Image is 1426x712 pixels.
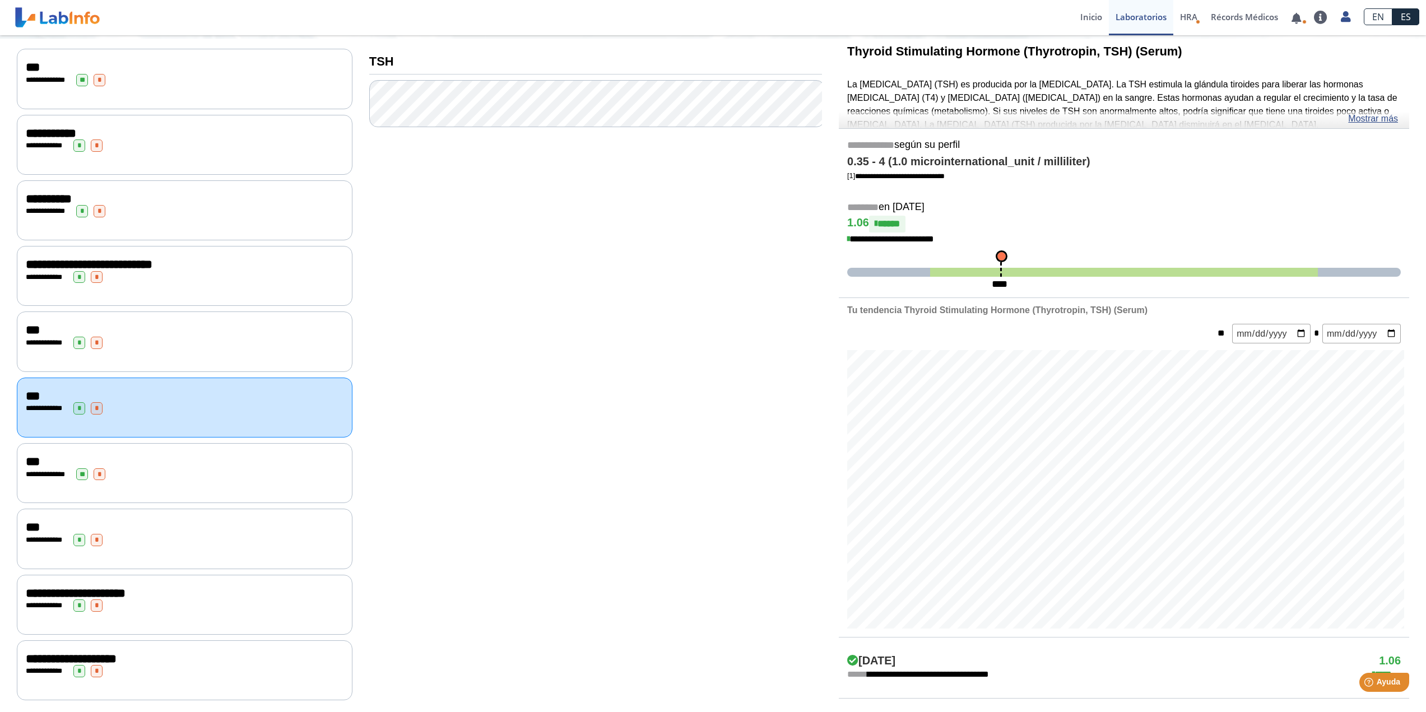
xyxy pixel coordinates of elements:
[1379,654,1401,668] h4: 1.06
[847,78,1401,132] p: La [MEDICAL_DATA] (TSH) es producida por la [MEDICAL_DATA]. La TSH estimula la glándula tiroides ...
[1322,324,1401,343] input: mm/dd/yyyy
[847,139,1401,152] h5: según su perfil
[1392,8,1419,25] a: ES
[1348,112,1398,125] a: Mostrar más
[847,171,945,180] a: [1]
[847,216,1401,232] h4: 1.06
[1326,668,1414,700] iframe: Help widget launcher
[1232,324,1311,343] input: mm/dd/yyyy
[1180,11,1197,22] span: HRA
[1364,8,1392,25] a: EN
[369,54,394,68] b: TSH
[847,155,1401,169] h4: 0.35 - 4 (1.0 microinternational_unit / milliliter)
[847,44,1182,58] b: Thyroid Stimulating Hormone (Thyrotropin, TSH) (Serum)
[847,305,1148,315] b: Tu tendencia Thyroid Stimulating Hormone (Thyrotropin, TSH) (Serum)
[847,654,895,668] h4: [DATE]
[847,201,1401,214] h5: en [DATE]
